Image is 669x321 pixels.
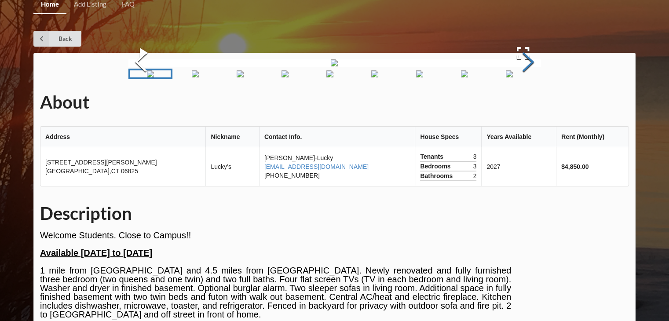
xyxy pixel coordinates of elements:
a: [EMAIL_ADDRESS][DOMAIN_NAME] [264,163,369,170]
img: 281_jennings%2FIMG_0056.jpg [326,70,333,77]
img: 281_jennings%2FIMG_0055.jpg [281,70,289,77]
span: Tenants [420,152,446,161]
span: Available [DATE] to [DATE] [40,248,152,258]
img: 281_jennings%2FIMG_0054.jpg [237,70,244,77]
div: Thumbnail Navigation [128,69,541,79]
img: 281_jennings%2FIMG_0057.jpg [371,70,378,77]
img: 281_jennings%2FIMG_0051.jpg [331,59,338,66]
td: [PERSON_NAME]-Lucky [PHONE_NUMBER] [259,147,415,186]
h1: Description [40,202,629,225]
th: Years Available [481,127,556,147]
img: 281_jennings%2FIMG_0062.jpg [506,70,513,77]
a: Go to Slide 3 [218,69,262,79]
img: 281_jennings%2FIMG_0058.jpg [416,70,423,77]
span: Bathrooms [420,171,455,180]
b: $4,850.00 [561,163,589,170]
span: 2 [473,171,477,180]
th: House Specs [415,127,481,147]
a: Go to Slide 9 [487,69,531,79]
a: Go to Slide 8 [442,69,486,79]
button: Next Slide [516,23,541,103]
a: Go to Slide 2 [173,69,217,79]
span: [STREET_ADDRESS][PERSON_NAME] [45,159,157,166]
span: [GEOGRAPHIC_DATA] , CT 06825 [45,168,138,175]
a: Go to Slide 6 [353,69,397,79]
th: Rent (Monthly) [556,127,629,147]
span: 3 [473,152,477,161]
a: Go to Slide 5 [308,69,352,79]
th: Nickname [205,127,259,147]
a: Back [33,31,81,47]
a: Go to Slide 7 [398,69,442,79]
th: Address [40,127,205,147]
h1: About [40,91,629,113]
a: Go to Slide 4 [263,69,307,79]
th: Contact Info. [259,127,415,147]
img: 281_jennings%2FIMG_0052.jpg [192,70,199,77]
button: Open Fullscreen [505,40,541,66]
span: 3 [473,162,477,171]
button: Previous Slide [128,23,153,103]
td: Lucky’s [205,147,259,186]
img: 281_jennings%2FIMG_0059.jpg [461,70,468,77]
span: Bedrooms [420,162,453,171]
td: 2027 [481,147,556,186]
